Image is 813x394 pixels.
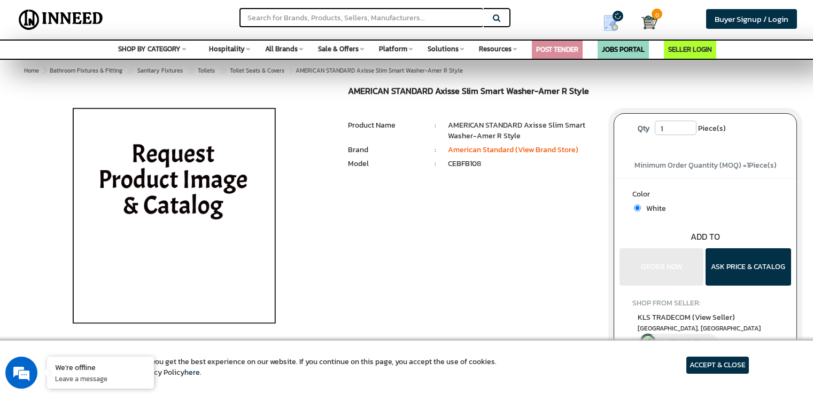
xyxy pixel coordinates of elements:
[348,145,423,155] li: Brand
[187,64,192,77] span: >
[348,86,598,99] h1: AMERICAN STANDARD Axisse Slim Smart Washer-Amer R Style
[423,120,448,131] li: :
[14,6,107,33] img: Inneed.Market
[22,64,41,77] a: Home
[706,9,797,29] a: Buyer Signup / Login
[698,121,726,137] span: Piece(s)
[55,362,146,372] div: We're offline
[715,13,788,25] span: Buyer Signup / Login
[135,64,185,77] a: Sanitary Fixtures
[668,44,712,54] a: SELLER LOGIN
[536,44,578,54] a: POST TENDER
[632,121,655,137] label: Qty
[658,337,706,348] span: Verified Seller
[184,367,200,378] a: here
[209,44,245,54] span: Hospitality
[64,357,497,378] article: We use cookies to ensure you get the best experience on our website. If you continue on this page...
[318,44,359,54] span: Sale & Offers
[640,334,656,350] img: inneed-verified-seller-icon.png
[423,145,448,155] li: :
[634,160,777,171] span: Minimum Order Quantity (MOQ) = Piece(s)
[603,15,619,31] img: Show My Quotes
[638,324,773,333] span: East Delhi
[55,374,146,383] p: Leave a message
[423,159,448,169] li: :
[288,64,293,77] span: >
[198,66,215,75] span: Toilets
[348,159,423,169] li: Model
[641,14,657,30] img: Cart
[219,64,224,77] span: >
[239,8,483,27] input: Search for Brands, Products, Sellers, Manufacturers...
[747,160,749,171] span: 1
[228,64,287,77] a: Toilet Seats & Covers
[686,357,749,374] article: ACCEPT & CLOSE
[428,44,459,54] span: Solutions
[265,44,298,54] span: All Brands
[448,159,598,169] li: CEBFB108
[632,189,778,202] label: Color
[43,66,46,75] span: >
[230,66,284,75] span: Toilet Seats & Covers
[448,144,578,155] a: American Standard (View Brand Store)
[196,64,217,77] a: Toilets
[589,11,641,35] a: my Quotes
[641,203,666,214] span: White
[118,44,181,54] span: SHOP BY CATEGORY
[49,86,299,353] img: AMERICAN STANDARD Axisse Slim Smart Washer-Amer R Style
[348,120,423,131] li: Product Name
[479,44,512,54] span: Resources
[614,231,796,243] div: ADD TO
[632,299,778,307] h4: SHOP FROM SELLER:
[48,66,463,75] span: AMERICAN STANDARD Axisse Slim Smart Washer-Amer R Style
[602,44,645,54] a: JOBS PORTAL
[48,64,125,77] a: Bathroom Fixtures & Fitting
[638,312,773,352] a: KLS TRADECOM (View Seller) [GEOGRAPHIC_DATA], [GEOGRAPHIC_DATA] Verified Seller
[126,64,131,77] span: >
[652,9,662,19] span: 0
[641,11,649,34] a: Cart 0
[50,66,122,75] span: Bathroom Fixtures & Fitting
[379,44,407,54] span: Platform
[706,248,791,286] button: ASK PRICE & CATALOG
[638,312,735,323] span: KLS TRADECOM
[448,120,598,141] li: AMERICAN STANDARD Axisse Slim Smart Washer-Amer R Style
[137,66,183,75] span: Sanitary Fixtures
